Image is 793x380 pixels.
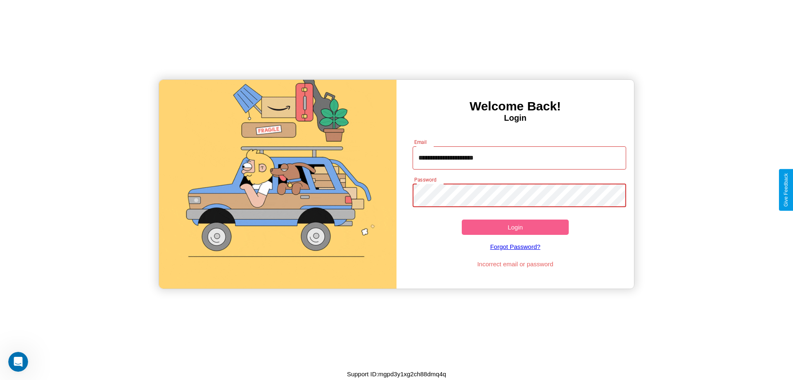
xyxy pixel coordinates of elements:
button: Login [462,220,569,235]
p: Incorrect email or password [408,258,622,270]
label: Password [414,176,436,183]
a: Forgot Password? [408,235,622,258]
div: Give Feedback [783,173,789,207]
img: gif [159,80,396,289]
h4: Login [396,113,634,123]
h3: Welcome Back! [396,99,634,113]
iframe: Intercom live chat [8,352,28,372]
p: Support ID: mgpd3y1xg2ch88dmq4q [347,368,446,380]
label: Email [414,139,427,146]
